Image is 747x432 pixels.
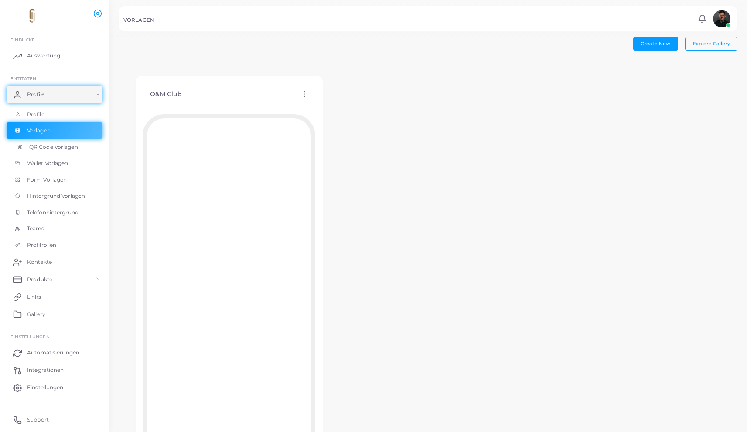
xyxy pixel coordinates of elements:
[27,310,45,318] span: Gallery
[27,209,78,216] span: Telefonhintergrund
[7,106,102,123] a: Profile
[123,17,154,23] h5: VORLAGEN
[150,91,182,98] h4: O&M Club
[10,334,49,339] span: Einstellungen
[27,127,51,135] span: Vorlagen
[27,293,41,301] span: Links
[7,361,102,379] a: Integrationen
[7,122,102,139] a: Vorlagen
[10,76,36,81] span: ENTITÄTEN
[7,139,102,155] a: QR Code Vorlagen
[7,237,102,253] a: Profilrollen
[7,188,102,204] a: Hintergrund Vorlagen
[693,40,730,47] span: Explore Gallery
[7,344,102,361] a: Automatisierungen
[27,384,63,391] span: Einstellungen
[27,366,64,374] span: Integrationen
[633,37,678,50] button: Create New
[713,10,730,27] img: avatar
[27,416,49,424] span: Support
[27,52,60,60] span: Auswertung
[7,411,102,429] a: Support
[7,253,102,270] a: Kontakte
[29,143,78,151] span: QR Code Vorlagen
[27,192,85,200] span: Hintergrund Vorlagen
[7,379,102,396] a: Einstellungen
[27,176,67,184] span: Form Vorlagen
[710,10,733,27] a: avatar
[641,40,670,47] span: Create New
[7,47,102,64] a: Auswertung
[7,220,102,237] a: Teams
[27,349,79,357] span: Automatisierungen
[7,155,102,172] a: Wallet Vorlagen
[7,204,102,221] a: Telefonhintergrund
[27,111,44,118] span: Profile
[685,37,737,50] button: Explore Gallery
[7,288,102,305] a: Links
[27,258,52,266] span: Kontakte
[7,270,102,288] a: Produkte
[27,91,44,98] span: Profile
[27,241,56,249] span: Profilrollen
[7,86,102,103] a: Profile
[7,172,102,188] a: Form Vorlagen
[10,37,35,42] span: EINBLICKE
[27,225,44,233] span: Teams
[7,305,102,323] a: Gallery
[27,276,52,283] span: Produkte
[27,159,68,167] span: Wallet Vorlagen
[8,8,56,24] img: logo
